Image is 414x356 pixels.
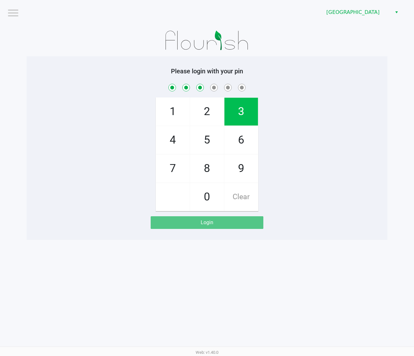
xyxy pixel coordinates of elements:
span: [GEOGRAPHIC_DATA] [326,9,388,16]
span: 0 [190,183,224,211]
span: 2 [190,98,224,126]
h5: Please login with your pin [31,67,383,75]
span: 5 [190,126,224,154]
span: 3 [224,98,258,126]
span: 6 [224,126,258,154]
span: 9 [224,155,258,182]
span: 1 [156,98,190,126]
span: 4 [156,126,190,154]
span: 7 [156,155,190,182]
span: Web: v1.40.0 [196,350,218,355]
span: 8 [190,155,224,182]
span: Clear [224,183,258,211]
button: Select [392,7,401,18]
